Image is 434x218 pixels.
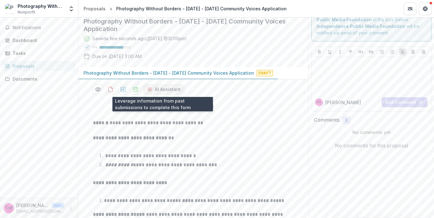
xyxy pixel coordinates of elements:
button: Underline [326,48,334,56]
button: Bold [316,48,323,56]
button: Get Help [419,3,431,15]
div: Photography Without Borders - [DATE] - [DATE] Community Voices Application [116,5,287,12]
button: Heading 1 [357,48,365,56]
button: Strike [347,48,354,56]
button: Notifications [3,23,76,33]
div: Saved a few seconds ago ( [DATE] @ 12:06pm ) [92,35,187,42]
a: Proposals [3,61,76,71]
p: No comments yet [314,129,429,136]
button: download-proposal [106,84,116,94]
span: Nonprofit [18,9,35,15]
div: Dashboard [13,37,71,44]
p: [PERSON_NAME] [325,99,361,106]
p: No comments for this proposal [335,142,408,149]
nav: breadcrumb [81,4,289,13]
div: Photography Without Borders [18,3,64,9]
button: Align Left [399,48,406,56]
span: Draft [257,70,273,76]
span: Notifications [13,25,73,30]
button: Align Right [420,48,427,56]
strong: Independence Public Media Foundation [317,24,405,29]
a: Tasks [3,48,76,58]
button: Italicize [336,48,344,56]
div: Proposals [84,5,106,12]
p: Photography Without Borders - [DATE] - [DATE] Community Voices Application [84,70,254,76]
button: More [67,205,74,212]
button: download-proposal [131,84,141,94]
h2: Photography Without Borders - [DATE] - [DATE] Community Voices Application [84,18,293,33]
button: Align Center [409,48,417,56]
p: 75 % [92,45,97,50]
button: Partners [404,3,416,15]
div: Send comments or questions to in the box below. will be notified via email of your comment. [311,4,431,41]
button: AI Assistant [143,84,185,94]
a: Dashboard [3,35,76,45]
p: User [52,203,64,208]
button: Preview 8aff91d9-6084-4a38-a2fe-b1243dddc343-0.pdf [93,84,103,94]
a: Documents [3,74,76,84]
button: Add Comment [382,97,427,107]
a: Proposals [81,4,108,13]
div: Shoshanna Wiesner [317,101,322,104]
button: download-proposal [118,84,128,94]
span: 0 [345,118,348,123]
button: Ordered List [388,48,396,56]
h2: Comments [314,117,339,123]
p: Due on [DATE] 3:00 AM [92,53,142,60]
button: Heading 2 [367,48,375,56]
button: Bullet List [378,48,386,56]
button: Open entity switcher [67,3,76,15]
img: Photography Without Borders [5,4,15,14]
div: Documents [13,76,71,82]
div: Shoshanna Wiesner [6,206,12,210]
div: Proposals [13,63,71,69]
p: [EMAIL_ADDRESS][DOMAIN_NAME] [16,209,64,214]
div: Tasks [13,50,71,56]
p: [PERSON_NAME] [16,202,49,209]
